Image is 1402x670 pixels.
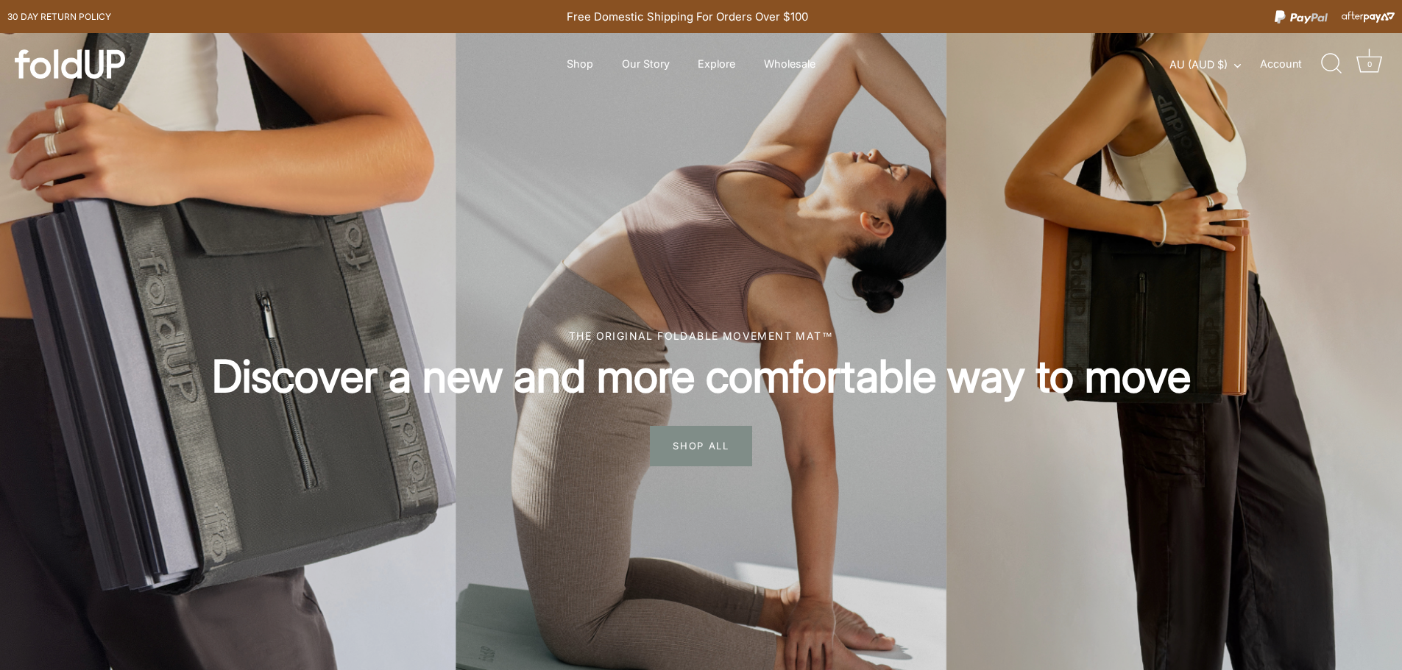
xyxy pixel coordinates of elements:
[1316,48,1348,80] a: Search
[7,8,111,26] a: 30 day Return policy
[15,49,227,79] a: foldUP
[609,50,683,78] a: Our Story
[66,349,1336,404] h2: Discover a new and more comfortable way to move
[1353,48,1386,80] a: Cart
[531,50,852,78] div: Primary navigation
[1169,58,1257,71] button: AU (AUD $)
[685,50,748,78] a: Explore
[751,50,829,78] a: Wholesale
[1362,57,1377,71] div: 0
[66,328,1336,343] div: The original foldable movement mat™
[650,426,752,466] span: SHOP ALL
[1260,55,1328,73] a: Account
[15,49,125,79] img: foldUP
[554,50,606,78] a: Shop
